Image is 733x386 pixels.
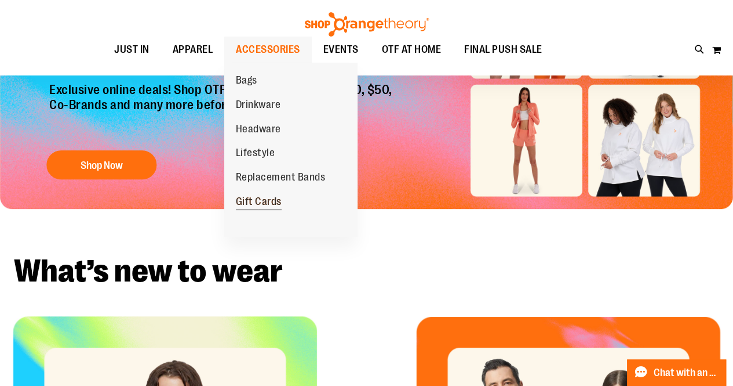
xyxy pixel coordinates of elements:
[312,37,370,63] a: EVENTS
[236,74,257,89] span: Bags
[370,37,453,63] a: OTF AT HOME
[303,12,431,37] img: Shop Orangetheory
[224,117,293,142] a: Headware
[236,147,275,161] span: Lifestyle
[236,171,326,186] span: Replacement Bands
[464,37,542,63] span: FINAL PUSH SALE
[46,150,156,179] button: Shop Now
[161,37,225,63] a: APPAREL
[173,37,213,63] span: APPAREL
[654,367,719,378] span: Chat with an Expert
[14,255,719,287] h2: What’s new to wear
[224,63,358,237] ul: ACCESSORIES
[224,141,287,165] a: Lifestyle
[236,99,281,113] span: Drinkware
[114,37,149,63] span: JUST IN
[103,37,161,63] a: JUST IN
[224,68,269,93] a: Bags
[224,165,337,190] a: Replacement Bands
[323,37,359,63] span: EVENTS
[382,37,442,63] span: OTF AT HOME
[224,190,293,214] a: Gift Cards
[453,37,554,63] a: FINAL PUSH SALE
[236,196,282,210] span: Gift Cards
[236,37,300,63] span: ACCESSORIES
[41,82,404,139] p: Exclusive online deals! Shop OTF favorites under $10, $20, $50, Co-Brands and many more before th...
[627,359,727,386] button: Chat with an Expert
[236,123,281,138] span: Headware
[224,37,312,63] a: ACCESSORIES
[224,93,293,117] a: Drinkware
